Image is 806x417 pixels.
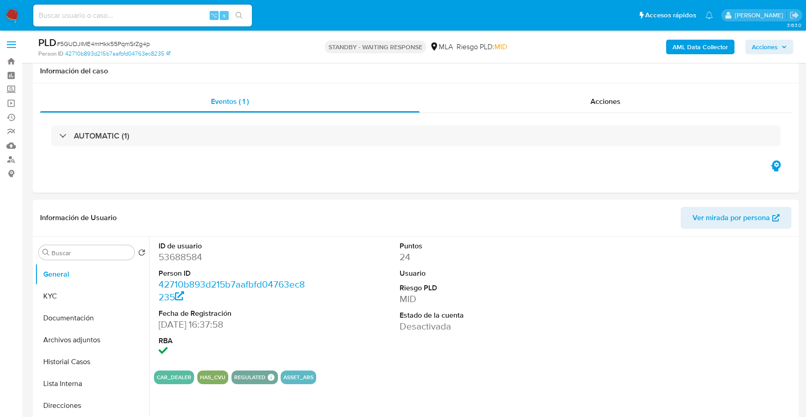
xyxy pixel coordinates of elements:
[35,395,149,417] button: Direcciones
[138,249,145,259] button: Volver al orden por defecto
[159,336,310,346] dt: RBA
[210,11,217,20] span: ⌥
[65,50,170,58] a: 42710b893d215b7aafbfd04763ec8235
[693,207,770,229] span: Ver mirada por persona
[211,96,249,107] span: Eventos ( 1 )
[400,283,551,293] dt: Riesgo PLD
[159,278,305,304] a: 42710b893d215b7aafbfd04763ec8235
[666,40,734,54] button: AML Data Collector
[590,96,621,107] span: Acciones
[400,241,551,251] dt: Puntos
[223,11,226,20] span: s
[42,249,50,256] button: Buscar
[681,207,791,229] button: Ver mirada por persona
[38,35,56,50] b: PLD
[752,40,778,54] span: Acciones
[35,351,149,373] button: Historial Casos
[494,41,507,52] span: MID
[159,268,310,278] dt: Person ID
[457,42,507,52] span: Riesgo PLD:
[400,310,551,320] dt: Estado de la cuenta
[56,39,150,48] span: # 5GUDJIME4mHkk55PqmSrZg4p
[400,251,551,263] dd: 24
[400,293,551,305] dd: MID
[705,11,713,19] a: Notificaciones
[74,131,129,141] h3: AUTOMATIC (1)
[159,318,310,331] dd: [DATE] 16:37:58
[645,10,696,20] span: Accesos rápidos
[400,268,551,278] dt: Usuario
[35,263,149,285] button: General
[735,11,786,20] p: stefania.bordes@mercadolibre.com
[35,373,149,395] button: Lista Interna
[400,320,551,333] dd: Desactivada
[33,10,252,21] input: Buscar usuario o caso...
[325,41,426,53] p: STANDBY - WAITING RESPONSE
[35,329,149,351] button: Archivos adjuntos
[35,285,149,307] button: KYC
[745,40,793,54] button: Acciones
[40,67,791,76] h1: Información del caso
[159,251,310,263] dd: 53688584
[159,241,310,251] dt: ID de usuario
[38,50,63,58] b: Person ID
[230,9,248,22] button: search-icon
[673,40,728,54] b: AML Data Collector
[790,10,799,20] a: Salir
[430,42,453,52] div: MLA
[159,309,310,319] dt: Fecha de Registración
[40,213,117,222] h1: Información de Usuario
[51,249,131,257] input: Buscar
[51,125,780,146] div: AUTOMATIC (1)
[35,307,149,329] button: Documentación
